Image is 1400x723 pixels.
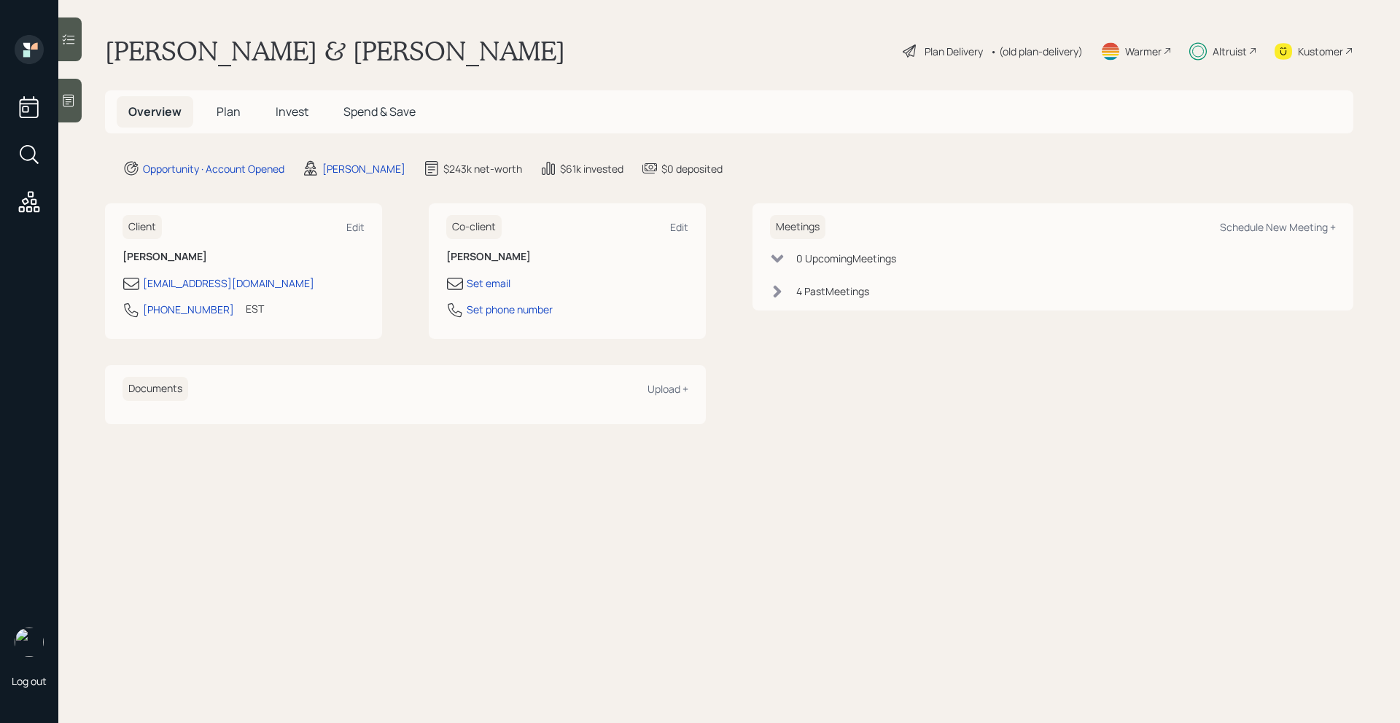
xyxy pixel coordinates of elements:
div: Edit [670,220,688,234]
div: [EMAIL_ADDRESS][DOMAIN_NAME] [143,275,314,291]
img: michael-russo-headshot.png [15,628,44,657]
h6: Meetings [770,215,825,239]
h1: [PERSON_NAME] & [PERSON_NAME] [105,35,565,67]
div: EST [246,301,264,316]
div: Opportunity · Account Opened [143,161,284,176]
span: Overview [128,103,182,120]
div: Upload + [647,382,688,396]
div: Warmer [1125,44,1162,59]
div: Set phone number [467,302,553,317]
div: Schedule New Meeting + [1220,220,1336,234]
h6: [PERSON_NAME] [446,251,688,263]
span: Plan [217,103,241,120]
div: Kustomer [1298,44,1343,59]
div: $61k invested [560,161,623,176]
div: Altruist [1213,44,1247,59]
div: $243k net-worth [443,161,522,176]
div: Log out [12,674,47,688]
div: • (old plan-delivery) [990,44,1083,59]
div: [PERSON_NAME] [322,161,405,176]
div: $0 deposited [661,161,723,176]
h6: Client [122,215,162,239]
span: Invest [276,103,308,120]
h6: [PERSON_NAME] [122,251,365,263]
h6: Co-client [446,215,502,239]
div: Plan Delivery [925,44,983,59]
div: 4 Past Meeting s [796,284,869,299]
span: Spend & Save [343,103,416,120]
h6: Documents [122,377,188,401]
div: [PHONE_NUMBER] [143,302,234,317]
div: Set email [467,275,510,291]
div: Edit [346,220,365,234]
div: 0 Upcoming Meeting s [796,251,896,266]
